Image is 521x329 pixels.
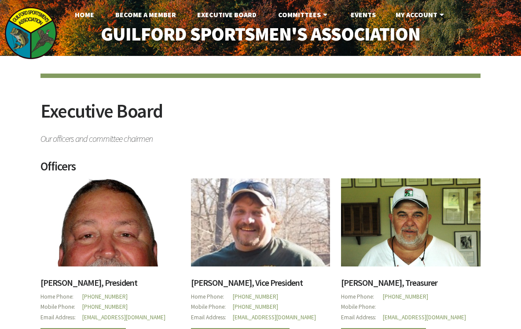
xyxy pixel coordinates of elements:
a: [PHONE_NUMBER] [82,303,128,311]
a: [PHONE_NUMBER] [233,303,278,311]
span: Home Phone [341,292,383,302]
a: My Account [389,6,453,23]
span: Email Address [341,312,383,322]
img: logo_sm.png [4,7,57,59]
span: Mobile Phone [40,302,82,312]
a: [EMAIL_ADDRESS][DOMAIN_NAME] [383,314,466,321]
h3: [PERSON_NAME], Vice President [191,278,330,292]
a: [EMAIL_ADDRESS][DOMAIN_NAME] [82,314,165,321]
span: Our officers and committee chairmen [40,130,481,143]
a: Become A Member [108,6,183,23]
a: [PHONE_NUMBER] [82,293,128,300]
a: Events [344,6,383,23]
h3: [PERSON_NAME], President [40,278,180,292]
span: Home Phone [40,292,82,302]
h3: [PERSON_NAME], Treasurer [341,278,481,292]
h2: Executive Board [40,101,481,130]
h2: Officers [40,161,481,178]
span: Home Phone [191,292,233,302]
span: Email Address [40,312,82,322]
a: Executive Board [190,6,264,23]
a: [EMAIL_ADDRESS][DOMAIN_NAME] [233,314,316,321]
a: Home [68,6,101,23]
a: Committees [271,6,337,23]
a: [PHONE_NUMBER] [233,293,278,300]
span: Mobile Phone [341,302,383,312]
a: [PHONE_NUMBER] [383,293,428,300]
span: Mobile Phone [191,302,233,312]
a: Guilford Sportsmen's Association [84,18,437,50]
span: Email Address [191,312,233,322]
